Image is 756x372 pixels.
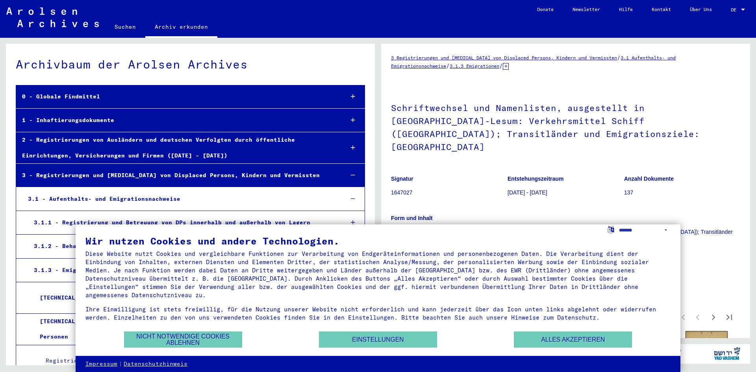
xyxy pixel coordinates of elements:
[391,215,433,221] b: Form und Inhalt
[28,215,338,230] div: 3.1.1 - Registrierung und Betreuung von DPs innerhalb und außerhalb von Lagern
[34,314,337,344] div: [TECHNICAL_ID] - Passagierlisten und sonstige Zusammenstellungen über emigrierte Personen
[721,309,737,325] button: Last page
[391,90,740,163] h1: Schriftwechsel und Namenlisten, ausgestellt in [GEOGRAPHIC_DATA]-Lesum: Verkehrsmittel Schiff ([G...
[105,17,145,36] a: Suchen
[22,191,338,207] div: 3.1 - Aufenthalts- und Emigrationsnachweise
[40,353,337,368] div: Registrierungen und Emigration überwiegend aus [GEOGRAPHIC_DATA]
[16,113,338,128] div: 1 - Inhaftierungsdokumente
[319,331,437,348] button: Einstellungen
[124,360,187,368] a: Datenschutzhinweis
[624,189,740,197] p: 137
[674,309,690,325] button: First page
[28,263,338,278] div: 3.1.3 - Emigrationen
[85,236,671,246] div: Wir nutzen Cookies und andere Technologien.
[514,331,632,348] button: Alles akzeptieren
[450,63,499,69] a: 3.1.3 Emigrationen
[34,290,337,305] div: [TECHNICAL_ID] - AJDC Paris Emigrationskartei
[446,62,450,69] span: /
[706,309,721,325] button: Next page
[391,55,617,61] a: 3 Registrierungen und [MEDICAL_DATA] von Displaced Persons, Kindern und Vermissten
[686,331,728,358] img: 002.jpg
[85,305,671,322] div: Ihre Einwilligung ist stets freiwillig, für die Nutzung unserer Website nicht erforderlich und ka...
[85,250,671,299] div: Diese Website nutzt Cookies und vergleichbare Funktionen zur Verarbeitung von Endgeräteinformatio...
[124,331,242,348] button: Nicht notwendige Cookies ablehnen
[508,189,624,197] p: [DATE] - [DATE]
[508,176,563,182] b: Entstehungszeitraum
[145,17,217,38] a: Archiv erkunden
[712,344,742,363] img: yv_logo.png
[607,226,615,233] label: Sprache auswählen
[731,7,739,13] span: DE
[16,56,365,73] div: Archivbaum der Arolsen Archives
[16,168,338,183] div: 3 - Registrierungen und [MEDICAL_DATA] von Displaced Persons, Kindern und Vermissten
[16,132,338,163] div: 2 - Registrierungen von Ausländern und deutschen Verfolgten durch öffentliche Einrichtungen, Vers...
[617,54,621,61] span: /
[391,189,507,197] p: 1647027
[28,239,338,254] div: 3.1.2 - Behandlung von DPs in Krankenhäusern
[6,7,99,27] img: Arolsen_neg.svg
[85,360,117,368] a: Impressum
[690,309,706,325] button: Previous page
[619,224,671,236] select: Sprache auswählen
[16,89,338,104] div: 0 - Globale Findmittel
[499,62,503,69] span: /
[624,176,674,182] b: Anzahl Dokumente
[391,176,413,182] b: Signatur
